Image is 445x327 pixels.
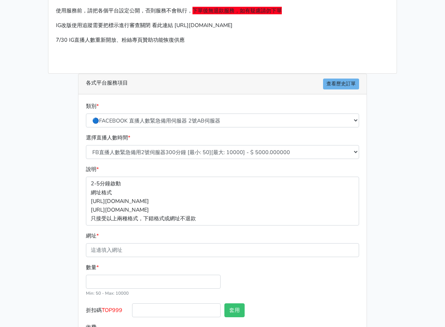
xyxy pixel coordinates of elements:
label: 網址 [86,232,99,240]
span: TOP999 [102,306,122,314]
label: 說明 [86,165,99,174]
p: 2-5分鐘啟動 網址格式 [URL][DOMAIN_NAME] [URL][DOMAIN_NAME] 只接受以上兩種格式，下錯格式或網址不退款 [86,177,359,225]
button: 套用 [224,303,245,317]
p: 使用服務前，請把各個平台設定公開，否則服務不會執行， [56,6,389,15]
a: 查看歷史訂單 [323,79,359,89]
label: 折扣碼 [84,303,130,320]
label: 類別 [86,102,99,111]
small: Min: 50 - Max: 10000 [86,290,129,296]
p: 7/30 IG直播人數重新開放、粉絲專頁贊助功能恢復供應 [56,36,389,44]
label: 選擇直播人數時間 [86,133,130,142]
span: 下單後無退款服務，如有疑慮請勿下單 [192,7,282,14]
p: IG改版使用追蹤需要把標示進行審查關閉 看此連結 [URL][DOMAIN_NAME] [56,21,389,30]
input: 這邊填入網址 [86,243,359,257]
label: 數量 [86,263,99,272]
div: 各式平台服務項目 [78,74,367,94]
